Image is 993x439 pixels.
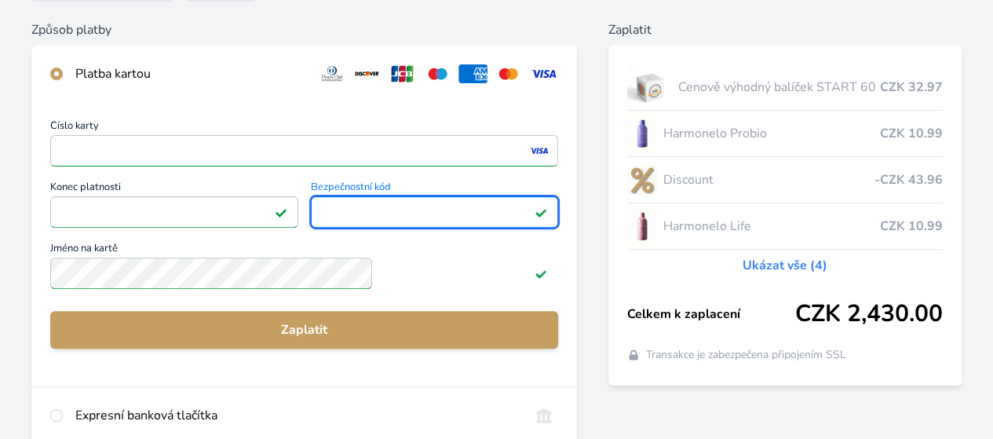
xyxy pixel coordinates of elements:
img: amex.svg [458,64,487,83]
span: Celkem k zaplacení [627,305,795,324]
span: Číslo karty [50,121,558,135]
iframe: Iframe pro bezpečnostní kód [318,201,552,223]
img: discover.svg [352,64,382,83]
span: Discount [663,170,874,189]
a: Ukázat vše (4) [743,256,827,275]
span: CZK 10.99 [880,124,943,143]
div: Expresní banková tlačítka [75,406,517,425]
img: jcb.svg [388,64,417,83]
span: Jméno na kartě [50,243,558,258]
img: Platné pole [535,206,547,218]
span: CZK 2,430.00 [795,300,943,328]
div: Platba kartou [75,64,305,83]
img: Platné pole [275,206,287,218]
img: mc.svg [494,64,523,83]
img: Platné pole [535,267,547,280]
img: onlineBanking_CZ.svg [529,406,558,425]
span: Transakce je zabezpečena připojením SSL [646,347,846,363]
span: -CZK 43.96 [874,170,943,189]
img: visa [528,144,549,158]
span: Bezpečnostní kód [311,182,559,196]
img: diners.svg [318,64,347,83]
h6: Způsob platby [31,20,577,39]
span: CZK 10.99 [880,217,943,236]
button: Zaplatit [50,311,558,349]
img: start.jpg [627,68,672,107]
img: visa.svg [529,64,558,83]
span: Harmonelo Probio [663,124,880,143]
input: Jméno na kartěPlatné pole [50,258,372,289]
iframe: Iframe pro číslo karty [57,140,551,162]
span: Cenově výhodný balíček START 60 [678,78,880,97]
img: maestro.svg [423,64,452,83]
img: discount-lo.png [627,160,657,199]
h6: Zaplatit [608,20,962,39]
span: Konec platnosti [50,182,298,196]
img: CLEAN_PROBIO_se_stinem_x-lo.jpg [627,114,657,153]
span: Zaplatit [63,320,546,339]
span: Harmonelo Life [663,217,880,236]
iframe: Iframe pro datum vypršení platnosti [57,201,291,223]
span: CZK 32.97 [880,78,943,97]
img: CLEAN_LIFE_se_stinem_x-lo.jpg [627,207,657,246]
